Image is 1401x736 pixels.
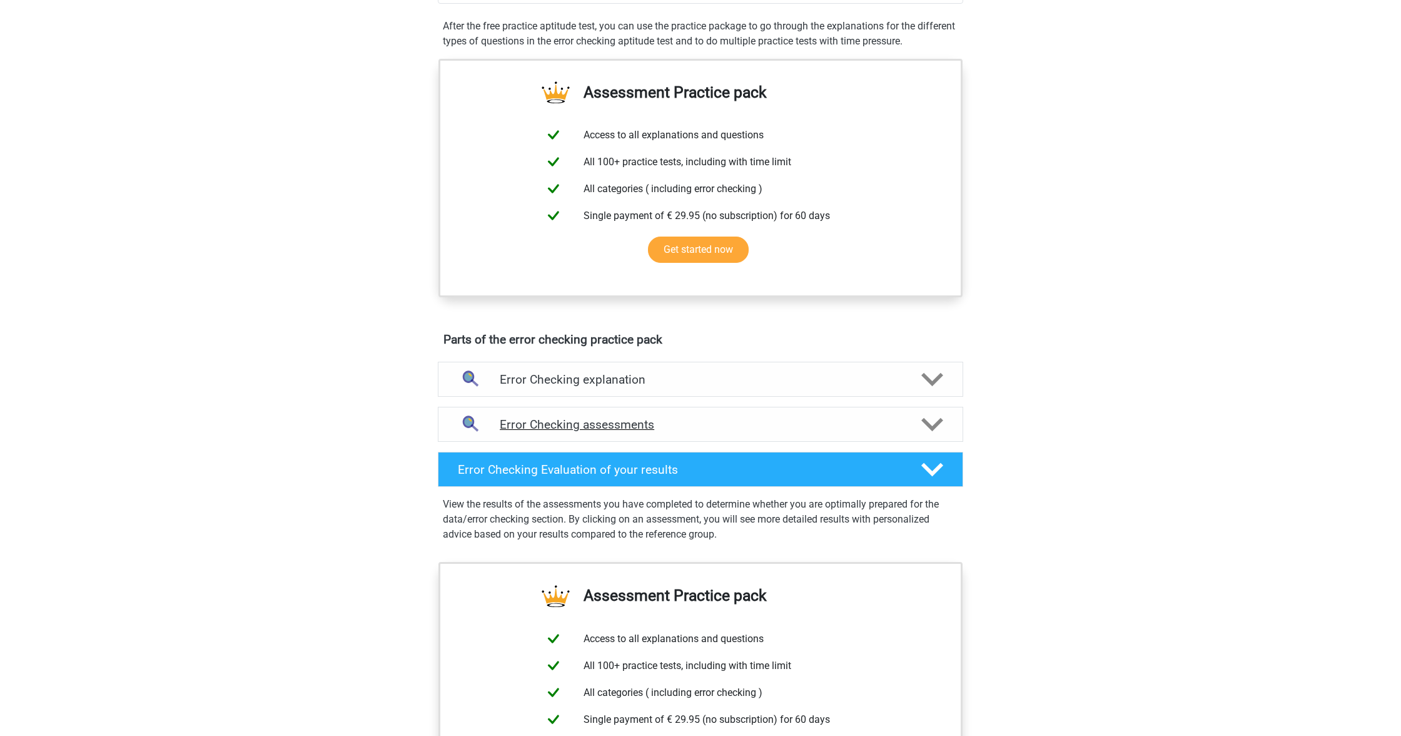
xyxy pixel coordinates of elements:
[438,19,963,49] div: After the free practice aptitude test, you can use the practice package to go through the explana...
[500,372,901,387] h4: Error Checking explanation
[433,362,968,397] a: explanations Error Checking explanation
[648,237,749,263] a: Get started now
[433,452,968,487] a: Error Checking Evaluation of your results
[433,407,968,442] a: assessments Error Checking assessments
[500,417,901,432] h4: Error Checking assessments
[453,364,485,396] img: error checking explanations
[453,409,485,441] img: error checking assessments
[443,332,958,347] h4: Parts of the error checking practice pack
[458,463,901,477] h4: Error Checking Evaluation of your results
[443,497,958,542] p: View the results of the assessments you have completed to determine whether you are optimally pre...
